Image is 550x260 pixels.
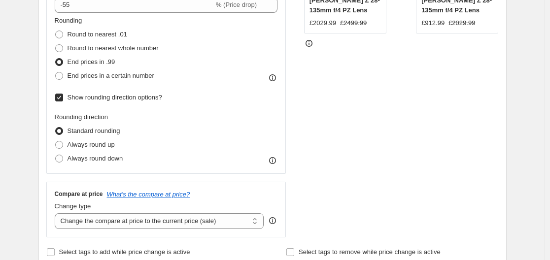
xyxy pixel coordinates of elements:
button: What's the compare at price? [107,191,190,198]
h3: Compare at price [55,190,103,198]
span: Select tags to remove while price change is active [299,248,441,256]
span: Select tags to add while price change is active [59,248,190,256]
span: Rounding direction [55,113,108,121]
span: Show rounding direction options? [68,94,162,101]
span: Always round down [68,155,123,162]
div: £2029.99 [309,18,336,28]
div: help [268,216,277,226]
span: End prices in .99 [68,58,115,65]
div: £912.99 [421,18,445,28]
span: Always round up [68,141,115,148]
span: % (Price drop) [216,1,257,8]
strike: £2029.99 [448,18,475,28]
span: Standard rounding [68,127,120,134]
span: Round to nearest .01 [68,31,127,38]
span: Round to nearest whole number [68,44,159,52]
strike: £2499.99 [340,18,367,28]
span: Change type [55,202,91,210]
span: Rounding [55,17,82,24]
span: End prices in a certain number [68,72,154,79]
